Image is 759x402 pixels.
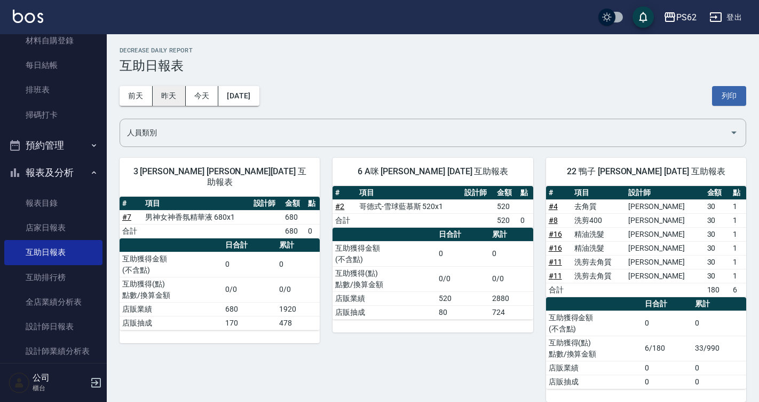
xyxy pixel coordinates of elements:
table: a dense table [333,228,533,320]
td: 1 [730,213,746,227]
td: 6 [730,283,746,297]
td: 0/0 [436,266,490,291]
a: 掃碼打卡 [4,103,102,127]
td: 680 [282,210,305,224]
th: 金額 [282,197,305,211]
td: 0 [642,361,692,375]
td: 精油洗髮 [572,227,626,241]
th: 日合計 [223,238,276,252]
td: 0 [436,241,490,266]
td: 店販抽成 [546,375,643,389]
td: 互助獲得金額 (不含點) [333,241,436,266]
button: 預約管理 [4,132,102,159]
td: 1 [730,227,746,241]
td: 0 [518,213,533,227]
a: #4 [549,202,558,211]
a: 互助日報表 [4,240,102,265]
td: 2880 [489,291,533,305]
a: #2 [335,202,344,211]
td: 680 [223,302,276,316]
a: #16 [549,244,562,252]
button: 登出 [705,7,746,27]
span: 6 A咪 [PERSON_NAME] [DATE] 互助報表 [345,166,520,177]
td: 80 [436,305,490,319]
td: [PERSON_NAME] [626,199,705,213]
th: 累計 [692,297,746,311]
td: 1 [730,199,746,213]
table: a dense table [120,238,320,330]
td: 互助獲得金額 (不含點) [120,252,223,277]
th: 項目 [357,186,462,200]
th: 設計師 [251,197,282,211]
th: # [333,186,357,200]
td: [PERSON_NAME] [626,213,705,227]
img: Logo [13,10,43,23]
button: Open [725,124,742,141]
th: 項目 [572,186,626,200]
th: 點 [305,197,320,211]
td: 0 [642,375,692,389]
p: 櫃台 [33,383,87,393]
a: 互助排行榜 [4,265,102,290]
table: a dense table [546,297,746,389]
td: 180 [705,283,730,297]
td: 哥德式-雪球藍慕斯 520x1 [357,199,462,213]
span: 3 [PERSON_NAME] [PERSON_NAME][DATE] 互助報表 [132,166,307,188]
td: 478 [276,316,320,330]
td: 0 [692,361,746,375]
div: PS62 [676,11,697,24]
td: 0 [223,252,276,277]
th: 金額 [705,186,730,200]
td: 680 [282,224,305,238]
a: 全店業績分析表 [4,290,102,314]
button: 列印 [712,86,746,106]
td: 洗剪去角質 [572,269,626,283]
td: 互助獲得金額 (不含點) [546,311,643,336]
th: 日合計 [436,228,490,242]
a: 店家日報表 [4,215,102,240]
td: 520 [494,199,518,213]
td: 30 [705,227,730,241]
td: [PERSON_NAME] [626,241,705,255]
td: 724 [489,305,533,319]
td: 6/180 [642,336,692,361]
th: # [120,197,143,211]
td: [PERSON_NAME] [626,269,705,283]
td: 合計 [546,283,572,297]
td: 0/0 [489,266,533,291]
td: 1920 [276,302,320,316]
button: 前天 [120,86,153,106]
h2: Decrease Daily Report [120,47,746,54]
td: 30 [705,255,730,269]
td: 互助獲得(點) 點數/換算金額 [120,277,223,302]
td: 男神女神香氛精華液 680x1 [143,210,250,224]
td: 0 [276,252,320,277]
th: # [546,186,572,200]
table: a dense table [120,197,320,238]
a: 材料自購登錄 [4,28,102,53]
button: 報表及分析 [4,159,102,187]
a: #7 [122,213,131,221]
td: 洗剪去角質 [572,255,626,269]
h5: 公司 [33,373,87,383]
th: 累計 [489,228,533,242]
button: 今天 [186,86,219,106]
a: 每日結帳 [4,53,102,78]
a: #16 [549,230,562,238]
a: #8 [549,216,558,225]
td: 33/990 [692,336,746,361]
td: 170 [223,316,276,330]
table: a dense table [546,186,746,297]
td: 店販抽成 [120,316,223,330]
td: 0 [692,311,746,336]
h3: 互助日報表 [120,58,746,73]
td: 1 [730,255,746,269]
td: 店販業績 [120,302,223,316]
a: 報表目錄 [4,191,102,215]
a: #11 [549,258,562,266]
td: 0 [489,241,533,266]
th: 項目 [143,197,250,211]
td: 30 [705,241,730,255]
button: 昨天 [153,86,186,106]
td: 30 [705,213,730,227]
